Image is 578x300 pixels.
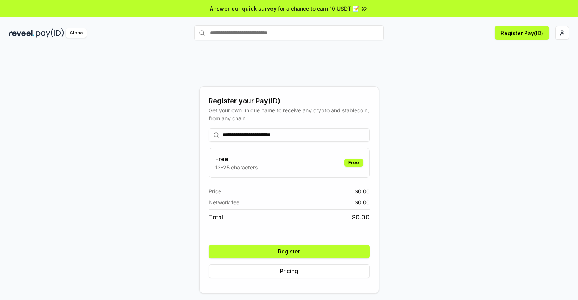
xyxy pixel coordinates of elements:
[9,28,34,38] img: reveel_dark
[66,28,87,38] div: Alpha
[209,264,370,278] button: Pricing
[209,245,370,258] button: Register
[355,198,370,206] span: $ 0.00
[278,5,359,12] span: for a chance to earn 10 USDT 📝
[209,106,370,122] div: Get your own unique name to receive any crypto and stablecoin, from any chain
[209,187,221,195] span: Price
[215,154,258,163] h3: Free
[215,163,258,171] p: 13-25 characters
[209,213,223,222] span: Total
[355,187,370,195] span: $ 0.00
[209,198,239,206] span: Network fee
[344,159,363,167] div: Free
[210,5,277,12] span: Answer our quick survey
[352,213,370,222] span: $ 0.00
[209,96,370,106] div: Register your Pay(ID)
[36,28,64,38] img: pay_id
[495,26,549,40] button: Register Pay(ID)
